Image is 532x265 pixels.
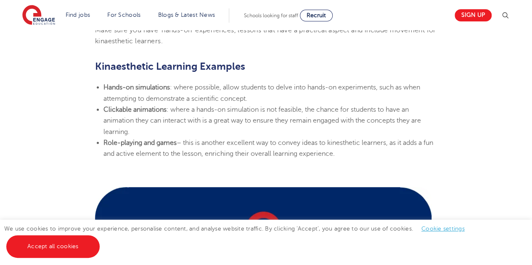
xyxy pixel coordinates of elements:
[95,60,245,72] span: Kinaesthetic Learning Examples
[421,226,465,232] a: Cookie settings
[103,106,421,136] span: : where a hands-on simulation is not feasible, the chance for students to have an animation they ...
[455,9,492,21] a: Sign up
[6,235,100,258] a: Accept all cookies
[103,84,420,102] span: : where possible, allow students to delve into hands-on experiments, such as when attempting to d...
[158,12,215,18] a: Blogs & Latest News
[103,139,433,157] span: – this is another excellent way to convey ideas to kinesthetic learners, as it adds a fun and act...
[107,12,140,18] a: For Schools
[103,106,167,113] b: Clickable animations
[300,10,333,21] a: Recruit
[244,13,298,18] span: Schools looking for staff
[4,226,473,249] span: We use cookies to improve your experience, personalise content, and analyse website traffic. By c...
[66,12,90,18] a: Find jobs
[307,12,326,18] span: Recruit
[22,5,55,26] img: Engage Education
[103,84,170,91] b: Hands-on simulations
[103,139,177,147] b: Role-playing and games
